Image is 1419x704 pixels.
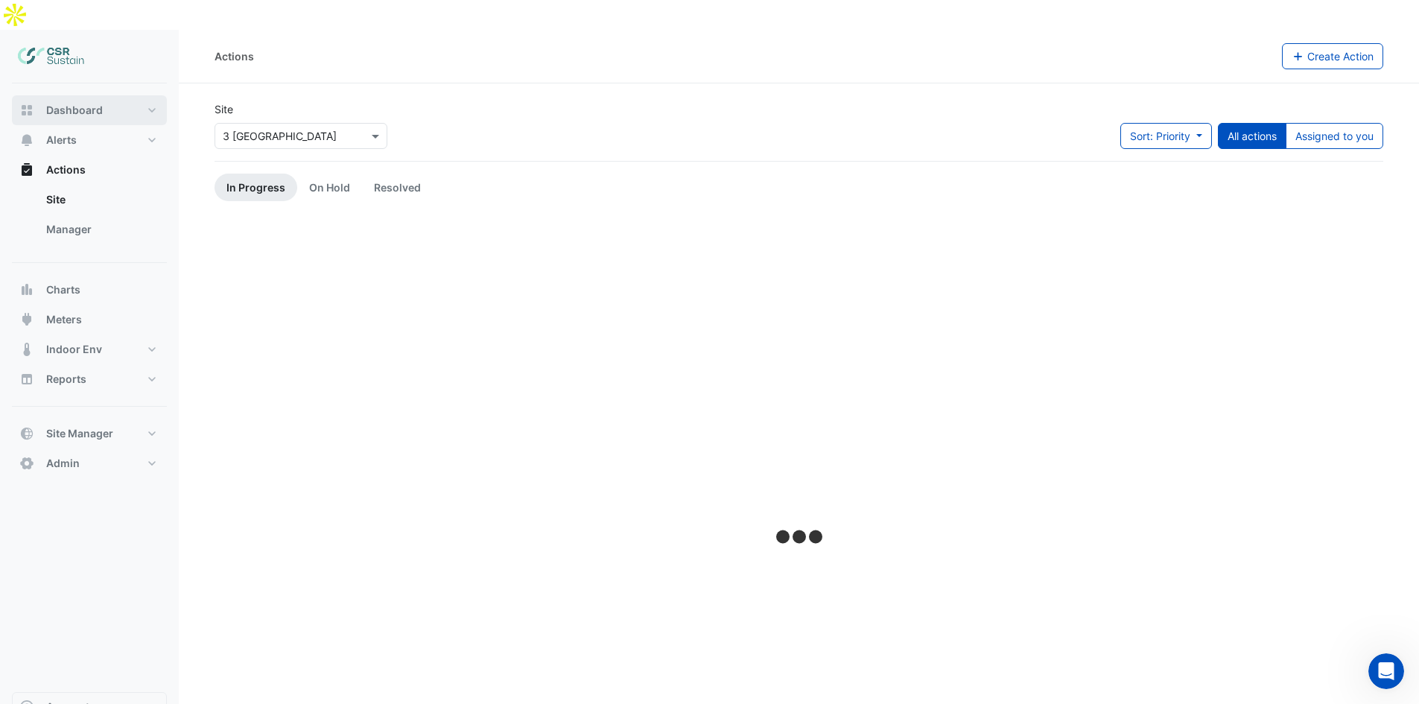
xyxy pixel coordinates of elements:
[46,426,113,441] span: Site Manager
[1286,123,1383,149] button: Assigned to you
[12,275,167,305] button: Charts
[1120,123,1212,149] button: Sort: Priority
[23,488,35,500] button: Emoji picker
[71,488,83,500] button: Upload attachment
[66,110,84,121] span: CIM
[46,456,80,471] span: Admin
[215,174,297,201] a: In Progress
[42,8,66,32] img: Profile image for CIM
[72,19,162,34] p: Active over [DATE]
[233,6,261,34] button: Home
[13,457,285,482] textarea: Message…
[12,155,167,185] button: Actions
[46,103,103,118] span: Dashboard
[1282,43,1384,69] button: Create Action
[1368,653,1404,689] iframe: Intercom live chat
[19,456,34,471] app-icon: Admin
[31,140,267,184] div: Hi [PERSON_NAME], Need help or have any questions? Drop CIM a message below.
[19,103,34,118] app-icon: Dashboard
[19,312,34,327] app-icon: Meters
[46,282,80,297] span: Charts
[19,133,34,148] app-icon: Alerts
[1307,50,1374,63] span: Create Action
[19,372,34,387] app-icon: Reports
[1130,130,1190,142] span: Sort: Priority
[19,162,34,177] app-icon: Actions
[1218,123,1286,149] button: All actions
[46,342,102,357] span: Indoor Env
[46,133,77,148] span: Alerts
[95,488,107,500] button: Start recording
[19,342,34,357] app-icon: Indoor Env
[12,125,167,155] button: Alerts
[215,48,254,64] div: Actions
[297,174,362,201] a: On Hold
[12,364,167,394] button: Reports
[46,162,86,177] span: Actions
[47,488,59,500] button: Gif picker
[12,86,286,221] div: CIM says…
[12,419,167,448] button: Site Manager
[18,42,85,72] img: Company Logo
[261,6,288,33] div: Close
[46,312,82,327] span: Meters
[215,101,233,117] label: Site
[12,448,167,478] button: Admin
[34,215,167,244] a: Manager
[10,6,38,34] button: go back
[12,95,167,125] button: Dashboard
[19,426,34,441] app-icon: Site Manager
[19,282,34,297] app-icon: Charts
[362,174,433,201] a: Resolved
[12,185,167,250] div: Actions
[12,334,167,364] button: Indoor Env
[72,7,94,19] h1: CIM
[255,482,279,506] button: Send a message…
[12,305,167,334] button: Meters
[46,372,86,387] span: Reports
[31,104,54,128] img: Profile image for CIM
[34,185,167,215] a: Site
